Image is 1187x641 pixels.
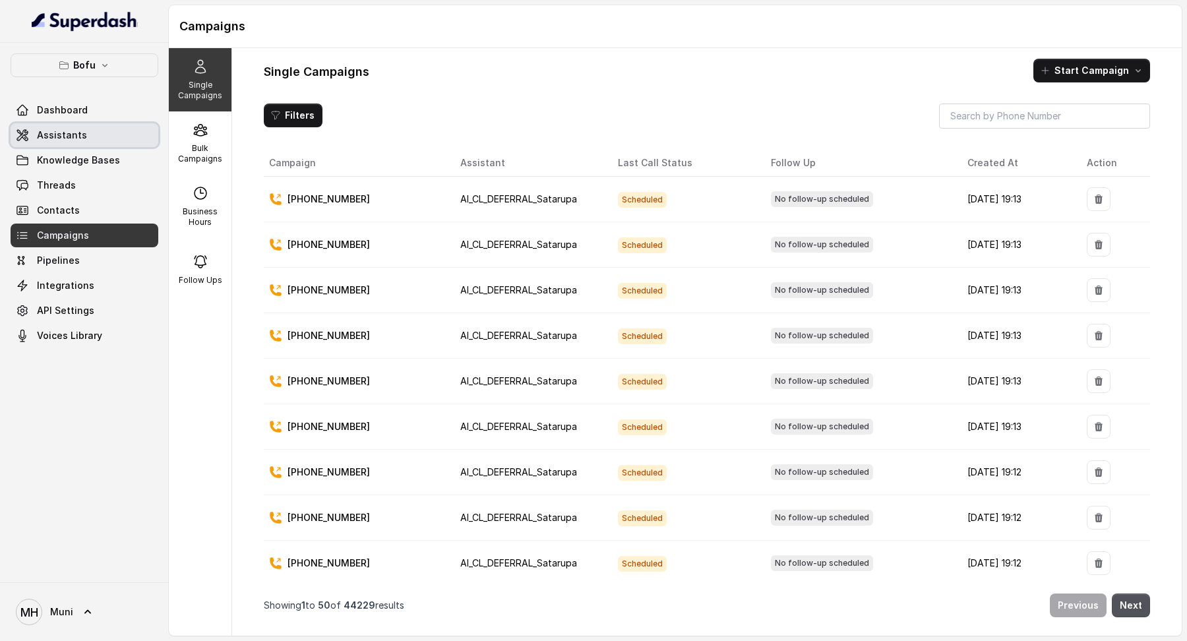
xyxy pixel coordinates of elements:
[264,104,322,127] button: Filters
[1076,150,1150,177] th: Action
[37,204,80,217] span: Contacts
[460,284,577,295] span: AI_CL_DEFERRAL_Satarupa
[957,404,1077,450] td: [DATE] 19:13
[50,605,73,619] span: Muni
[607,150,760,177] th: Last Call Status
[771,282,873,298] span: No follow-up scheduled
[174,143,226,164] p: Bulk Campaigns
[460,512,577,523] span: AI_CL_DEFERRAL_Satarupa
[73,57,96,73] p: Bofu
[288,511,370,524] p: [PHONE_NUMBER]
[37,329,102,342] span: Voices Library
[264,599,404,612] p: Showing to of results
[288,420,370,433] p: [PHONE_NUMBER]
[618,419,667,435] span: Scheduled
[11,53,158,77] button: Bofu
[179,275,222,286] p: Follow Ups
[344,599,375,611] span: 44229
[771,464,873,480] span: No follow-up scheduled
[11,98,158,122] a: Dashboard
[174,206,226,228] p: Business Hours
[618,192,667,208] span: Scheduled
[11,249,158,272] a: Pipelines
[37,154,120,167] span: Knowledge Bases
[760,150,957,177] th: Follow Up
[460,466,577,477] span: AI_CL_DEFERRAL_Satarupa
[460,557,577,568] span: AI_CL_DEFERRAL_Satarupa
[618,328,667,344] span: Scheduled
[37,179,76,192] span: Threads
[957,541,1077,586] td: [DATE] 19:12
[939,104,1150,129] input: Search by Phone Number
[174,80,226,101] p: Single Campaigns
[1112,594,1150,617] button: Next
[957,495,1077,541] td: [DATE] 19:12
[957,359,1077,404] td: [DATE] 19:13
[618,374,667,390] span: Scheduled
[618,465,667,481] span: Scheduled
[32,11,138,32] img: light.svg
[11,274,158,297] a: Integrations
[1033,59,1150,82] button: Start Campaign
[460,421,577,432] span: AI_CL_DEFERRAL_Satarupa
[460,193,577,204] span: AI_CL_DEFERRAL_Satarupa
[288,284,370,297] p: [PHONE_NUMBER]
[264,150,450,177] th: Campaign
[450,150,607,177] th: Assistant
[771,191,873,207] span: No follow-up scheduled
[11,198,158,222] a: Contacts
[288,193,370,206] p: [PHONE_NUMBER]
[11,173,158,197] a: Threads
[460,330,577,341] span: AI_CL_DEFERRAL_Satarupa
[288,557,370,570] p: [PHONE_NUMBER]
[771,237,873,253] span: No follow-up scheduled
[11,299,158,322] a: API Settings
[37,104,88,117] span: Dashboard
[264,61,369,82] h1: Single Campaigns
[957,268,1077,313] td: [DATE] 19:13
[288,238,370,251] p: [PHONE_NUMBER]
[771,419,873,435] span: No follow-up scheduled
[37,129,87,142] span: Assistants
[11,148,158,172] a: Knowledge Bases
[288,375,370,388] p: [PHONE_NUMBER]
[957,177,1077,222] td: [DATE] 19:13
[1050,594,1107,617] button: Previous
[618,283,667,299] span: Scheduled
[11,594,158,630] a: Muni
[618,510,667,526] span: Scheduled
[20,605,38,619] text: MH
[37,279,94,292] span: Integrations
[288,329,370,342] p: [PHONE_NUMBER]
[11,224,158,247] a: Campaigns
[318,599,330,611] span: 50
[301,599,305,611] span: 1
[771,373,873,389] span: No follow-up scheduled
[179,16,1171,37] h1: Campaigns
[460,375,577,386] span: AI_CL_DEFERRAL_Satarupa
[618,556,667,572] span: Scheduled
[37,254,80,267] span: Pipelines
[957,313,1077,359] td: [DATE] 19:13
[771,555,873,571] span: No follow-up scheduled
[37,304,94,317] span: API Settings
[460,239,577,250] span: AI_CL_DEFERRAL_Satarupa
[11,324,158,348] a: Voices Library
[264,586,1150,625] nav: Pagination
[771,328,873,344] span: No follow-up scheduled
[37,229,89,242] span: Campaigns
[771,510,873,526] span: No follow-up scheduled
[957,222,1077,268] td: [DATE] 19:13
[11,123,158,147] a: Assistants
[618,237,667,253] span: Scheduled
[288,466,370,479] p: [PHONE_NUMBER]
[957,150,1077,177] th: Created At
[957,450,1077,495] td: [DATE] 19:12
